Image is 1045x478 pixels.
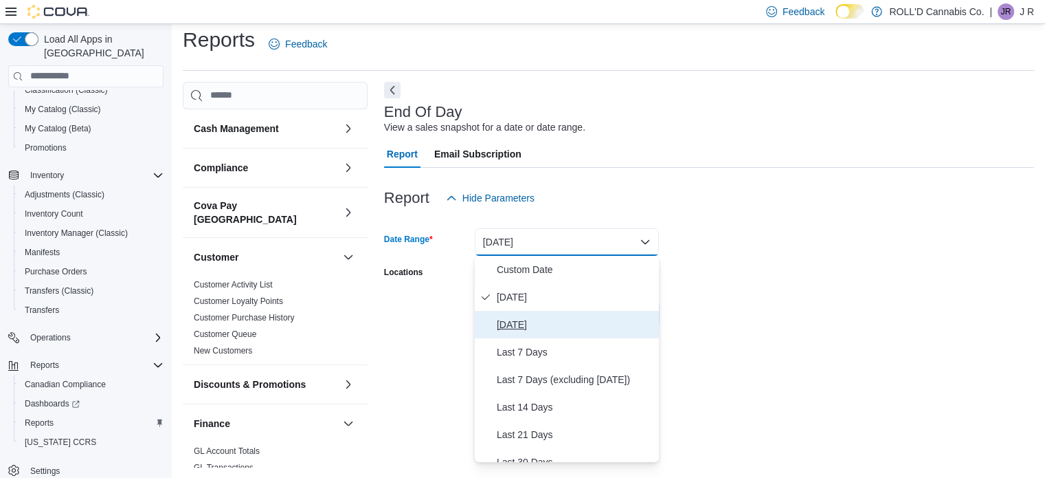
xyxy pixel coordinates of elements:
a: Dashboards [19,395,85,412]
a: [US_STATE] CCRS [19,434,102,450]
button: Compliance [340,160,357,176]
span: Customer Loyalty Points [194,296,283,307]
span: Inventory Manager (Classic) [19,225,164,241]
button: Inventory [3,166,169,185]
span: Transfers (Classic) [25,285,93,296]
a: Canadian Compliance [19,376,111,393]
button: Classification (Classic) [14,80,169,100]
span: GL Account Totals [194,446,260,457]
span: JR [1001,3,1011,20]
button: Operations [25,329,76,346]
h3: Cash Management [194,122,279,135]
button: Operations [3,328,169,347]
span: Transfers [25,305,59,316]
button: Cova Pay [GEOGRAPHIC_DATA] [194,199,337,226]
a: Classification (Classic) [19,82,113,98]
p: J R [1020,3,1034,20]
a: Adjustments (Classic) [19,186,110,203]
span: Settings [30,466,60,477]
button: Finance [194,417,337,431]
input: Dark Mode [835,4,864,19]
span: Customer Queue [194,329,256,340]
button: Canadian Compliance [14,375,169,394]
button: Next [384,82,401,98]
button: Discounts & Promotions [194,378,337,391]
span: Classification (Classic) [19,82,164,98]
span: Inventory [25,167,164,184]
button: My Catalog (Beta) [14,119,169,138]
span: [DATE] [497,289,653,305]
span: Promotions [25,142,67,153]
button: [US_STATE] CCRS [14,433,169,452]
button: Manifests [14,243,169,262]
span: Operations [30,332,71,343]
button: Inventory Manager (Classic) [14,224,169,243]
div: Select listbox [475,256,659,462]
button: My Catalog (Classic) [14,100,169,119]
span: My Catalog (Beta) [25,123,91,134]
span: Inventory [30,170,64,181]
div: View a sales snapshot for a date or date range. [384,120,585,135]
button: Inventory [25,167,69,184]
span: Operations [25,329,164,346]
p: ROLL'D Cannabis Co. [889,3,984,20]
a: Reports [19,415,59,431]
button: Cash Management [194,122,337,135]
span: Purchase Orders [25,266,87,277]
span: New Customers [194,345,252,356]
span: My Catalog (Classic) [25,104,101,115]
span: Dashboards [19,395,164,412]
button: Discounts & Promotions [340,376,357,393]
div: Customer [183,276,368,365]
span: Purchase Orders [19,263,164,280]
span: Hide Parameters [462,191,535,205]
span: Last 7 Days [497,344,653,360]
span: Adjustments (Classic) [19,186,164,203]
h3: Discounts & Promotions [194,378,306,391]
button: [DATE] [475,228,659,256]
button: Reports [25,357,65,373]
span: Adjustments (Classic) [25,189,104,200]
span: Washington CCRS [19,434,164,450]
button: Reports [3,356,169,375]
button: Customer [340,249,357,265]
button: Transfers (Classic) [14,281,169,301]
span: GL Transactions [194,462,254,473]
span: Email Subscription [434,140,521,168]
a: My Catalog (Beta) [19,120,97,137]
span: My Catalog (Beta) [19,120,164,137]
span: [DATE] [497,316,653,333]
span: Transfers [19,302,164,318]
span: Promotions [19,140,164,156]
a: Customer Queue [194,329,256,339]
span: Feedback [285,37,327,51]
button: Purchase Orders [14,262,169,281]
span: Inventory Count [25,208,83,219]
span: Last 7 Days (excluding [DATE]) [497,371,653,388]
button: Transfers [14,301,169,320]
button: Cash Management [340,120,357,137]
a: My Catalog (Classic) [19,101,106,118]
a: Promotions [19,140,72,156]
span: Last 30 Days [497,454,653,470]
span: Report [387,140,418,168]
a: GL Account Totals [194,446,260,456]
a: Customer Loyalty Points [194,296,283,306]
a: Customer Purchase History [194,313,295,323]
span: Inventory Count [19,206,164,222]
span: Reports [30,360,59,371]
span: Inventory Manager (Classic) [25,228,128,239]
label: Date Range [384,234,433,245]
button: Inventory Count [14,204,169,224]
span: Customer Purchase History [194,312,295,323]
span: Dashboards [25,398,80,409]
span: Custom Date [497,261,653,278]
img: Cova [27,5,89,19]
a: Dashboards [14,394,169,413]
h3: End Of Day [384,104,462,120]
h3: Report [384,190,429,206]
a: Transfers (Classic) [19,283,99,299]
a: Inventory Count [19,206,89,222]
h3: Compliance [194,161,248,175]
